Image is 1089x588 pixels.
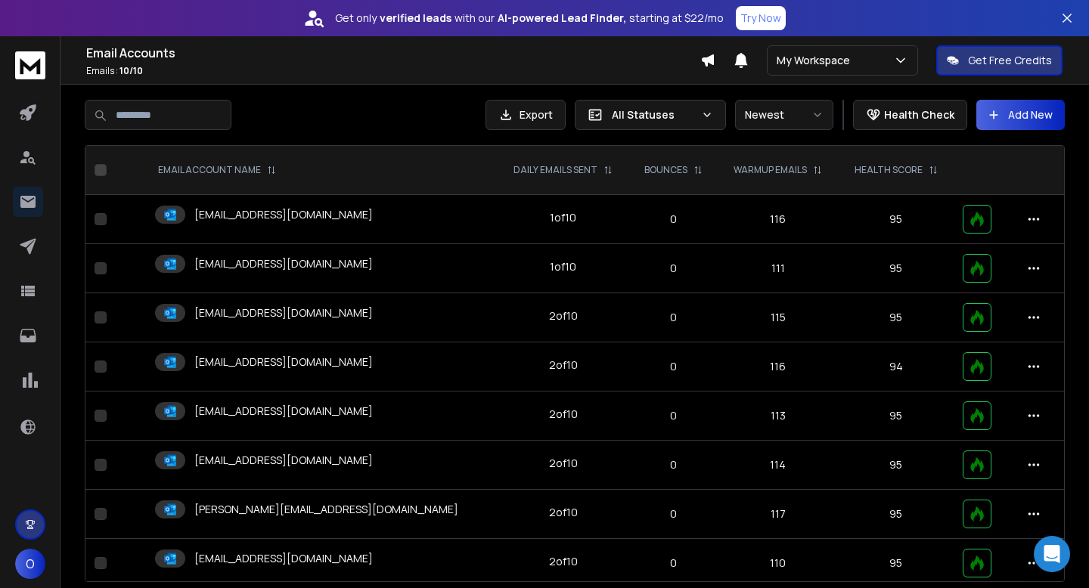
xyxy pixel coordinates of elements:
[194,404,373,419] p: [EMAIL_ADDRESS][DOMAIN_NAME]
[549,456,578,471] div: 2 of 10
[380,11,451,26] strong: verified leads
[638,457,709,472] p: 0
[853,100,967,130] button: Health Check
[15,549,45,579] button: O
[638,261,709,276] p: 0
[638,212,709,227] p: 0
[839,293,954,342] td: 95
[718,195,839,244] td: 116
[839,441,954,490] td: 95
[777,53,856,68] p: My Workspace
[839,391,954,441] td: 95
[638,359,709,374] p: 0
[976,100,1065,130] button: Add New
[718,342,839,391] td: 116
[936,45,1063,76] button: Get Free Credits
[740,11,781,26] p: Try Now
[839,490,954,539] td: 95
[486,100,566,130] button: Export
[86,65,700,77] p: Emails :
[194,453,373,468] p: [EMAIL_ADDRESS][DOMAIN_NAME]
[194,207,373,222] p: [EMAIL_ADDRESS][DOMAIN_NAME]
[550,210,576,225] div: 1 of 10
[734,164,807,176] p: WARMUP EMAILS
[638,310,709,325] p: 0
[549,308,578,323] div: 2 of 10
[549,357,578,373] div: 2 of 10
[718,539,839,588] td: 110
[718,441,839,490] td: 114
[549,505,578,520] div: 2 of 10
[15,51,45,79] img: logo
[968,53,1052,68] p: Get Free Credits
[718,293,839,342] td: 115
[855,164,923,176] p: HEALTH SCORE
[194,502,458,517] p: [PERSON_NAME][EMAIL_ADDRESS][DOMAIN_NAME]
[612,107,695,122] p: All Statuses
[194,354,373,370] p: [EMAIL_ADDRESS][DOMAIN_NAME]
[335,11,724,26] p: Get only with our starting at $22/mo
[638,408,709,423] p: 0
[638,556,709,571] p: 0
[549,407,578,422] div: 2 of 10
[839,244,954,293] td: 95
[718,244,839,293] td: 111
[638,506,709,521] p: 0
[550,259,576,274] div: 1 of 10
[839,195,954,244] td: 95
[119,64,143,77] span: 10 / 10
[839,342,954,391] td: 94
[735,100,833,130] button: Newest
[1034,536,1070,572] div: Open Intercom Messenger
[498,11,626,26] strong: AI-powered Lead Finder,
[194,551,373,566] p: [EMAIL_ADDRESS][DOMAIN_NAME]
[884,107,954,122] p: Health Check
[158,164,276,176] div: EMAIL ACCOUNT NAME
[549,554,578,569] div: 2 of 10
[86,44,700,62] h1: Email Accounts
[839,539,954,588] td: 95
[718,490,839,539] td: 117
[736,6,786,30] button: Try Now
[194,256,373,271] p: [EMAIL_ADDRESS][DOMAIN_NAME]
[644,164,687,176] p: BOUNCES
[513,164,597,176] p: DAILY EMAILS SENT
[194,305,373,320] p: [EMAIL_ADDRESS][DOMAIN_NAME]
[718,391,839,441] td: 113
